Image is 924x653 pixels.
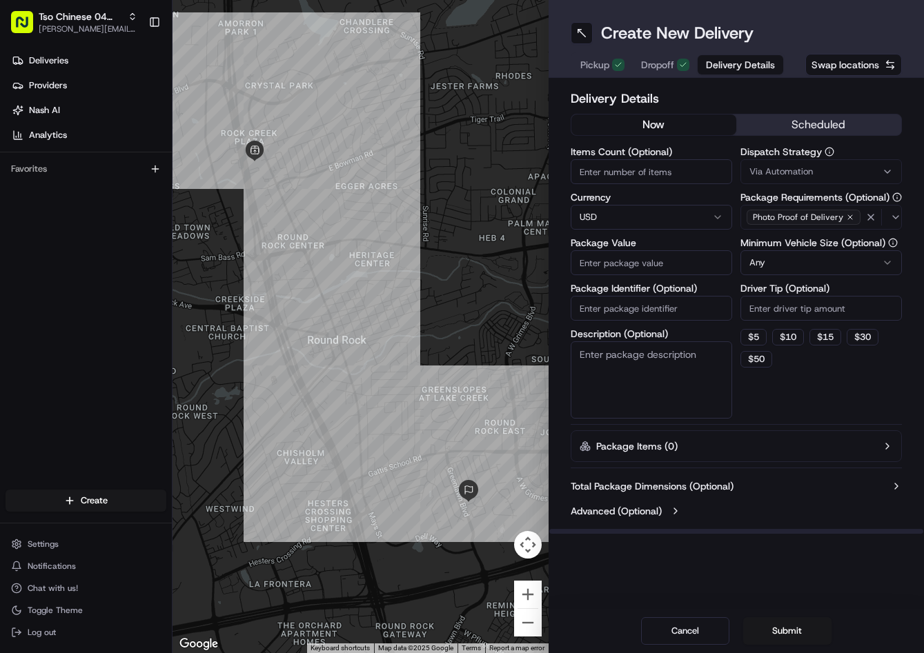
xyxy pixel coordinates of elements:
a: Report a map error [489,644,544,652]
img: 1736555255976-a54dd68f-1ca7-489b-9aae-adbdc363a1c4 [14,132,39,157]
button: Dispatch Strategy [825,147,834,157]
div: 💻 [117,310,128,321]
span: • [115,214,119,225]
span: Toggle Theme [28,605,83,616]
button: See all [214,177,251,193]
span: Create [81,494,108,507]
label: Package Items ( 0 ) [596,439,678,453]
a: Deliveries [6,50,172,72]
img: 9188753566659_6852d8bf1fb38e338040_72.png [29,132,54,157]
span: Knowledge Base [28,308,106,322]
span: Notifications [28,561,76,572]
label: Items Count (Optional) [571,147,732,157]
span: Delivery Details [706,58,775,72]
button: Map camera controls [514,531,542,559]
button: Via Automation [740,159,902,184]
a: Analytics [6,124,172,146]
div: Past conversations [14,179,92,190]
label: Total Package Dimensions (Optional) [571,479,734,493]
span: [PERSON_NAME] [43,214,112,225]
span: Chat with us! [28,583,78,594]
a: 📗Knowledge Base [8,303,111,328]
span: Nash AI [29,104,60,117]
button: Toggle Theme [6,601,166,620]
span: Photo Proof of Delivery [753,212,843,223]
input: Enter number of items [571,159,732,184]
a: Terms (opens in new tab) [462,644,481,652]
button: now [571,114,736,135]
span: Deliveries [29,54,68,67]
button: Swap locations [805,54,902,76]
button: Total Package Dimensions (Optional) [571,479,903,493]
a: Providers [6,74,172,97]
button: Submit [743,617,832,645]
div: Favorites [6,158,166,180]
input: Clear [36,89,228,103]
button: Minimum Vehicle Size (Optional) [888,238,898,248]
div: Start new chat [62,132,226,145]
span: Settings [28,539,59,550]
button: Photo Proof of Delivery [740,205,902,230]
button: Tso Chinese 04 Round Rock [39,10,122,23]
span: Pylon [137,342,167,352]
a: 💻API Documentation [111,303,227,328]
button: Create [6,490,166,512]
input: Enter package identifier [571,296,732,321]
button: Zoom in [514,581,542,608]
label: Package Value [571,238,732,248]
input: Enter driver tip amount [740,296,902,321]
button: $5 [740,329,767,345]
div: We're available if you need us! [62,145,190,157]
label: Package Identifier (Optional) [571,283,732,293]
button: scheduled [736,114,901,135]
button: $50 [740,351,772,368]
button: Zoom out [514,609,542,636]
h1: Create New Delivery [601,22,754,44]
span: Providers [29,79,67,92]
label: Driver Tip (Optional) [740,283,902,293]
h2: Delivery Details [571,89,903,108]
button: Package Items (0) [571,430,903,462]
label: Description (Optional) [571,329,732,339]
button: Package Requirements (Optional) [892,192,902,202]
button: Settings [6,534,166,554]
label: Package Requirements (Optional) [740,192,902,202]
span: [PERSON_NAME] [43,251,112,262]
button: $10 [772,329,804,345]
button: Chat with us! [6,579,166,598]
span: Map data ©2025 Google [378,644,453,652]
label: Minimum Vehicle Size (Optional) [740,238,902,248]
span: Pickup [580,58,609,72]
img: 1736555255976-a54dd68f-1ca7-489b-9aae-adbdc363a1c4 [28,214,39,225]
button: [PERSON_NAME][EMAIL_ADDRESS][DOMAIN_NAME] [39,23,137,34]
label: Advanced (Optional) [571,504,662,518]
a: Powered byPylon [97,341,167,352]
span: [DATE] [122,251,150,262]
label: Dispatch Strategy [740,147,902,157]
button: $30 [847,329,878,345]
button: Advanced (Optional) [571,504,903,518]
span: Via Automation [749,165,813,178]
button: Cancel [641,617,729,645]
span: Dropoff [641,58,674,72]
img: 1736555255976-a54dd68f-1ca7-489b-9aae-adbdc363a1c4 [28,252,39,263]
a: Nash AI [6,99,172,121]
img: Angelique Valdez [14,201,36,223]
a: Open this area in Google Maps (opens a new window) [176,635,222,653]
button: Keyboard shortcuts [311,643,370,653]
button: Notifications [6,556,166,576]
button: Start new chat [235,136,251,152]
span: Analytics [29,129,67,141]
img: Google [176,635,222,653]
input: Enter package value [571,250,732,275]
p: Welcome 👋 [14,55,251,77]
div: 📗 [14,310,25,321]
button: $15 [809,329,841,345]
span: Swap locations [812,58,879,72]
span: [DATE] [122,214,150,225]
img: Nash [14,14,41,41]
img: Brigitte Vinadas [14,238,36,260]
span: Log out [28,627,56,638]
